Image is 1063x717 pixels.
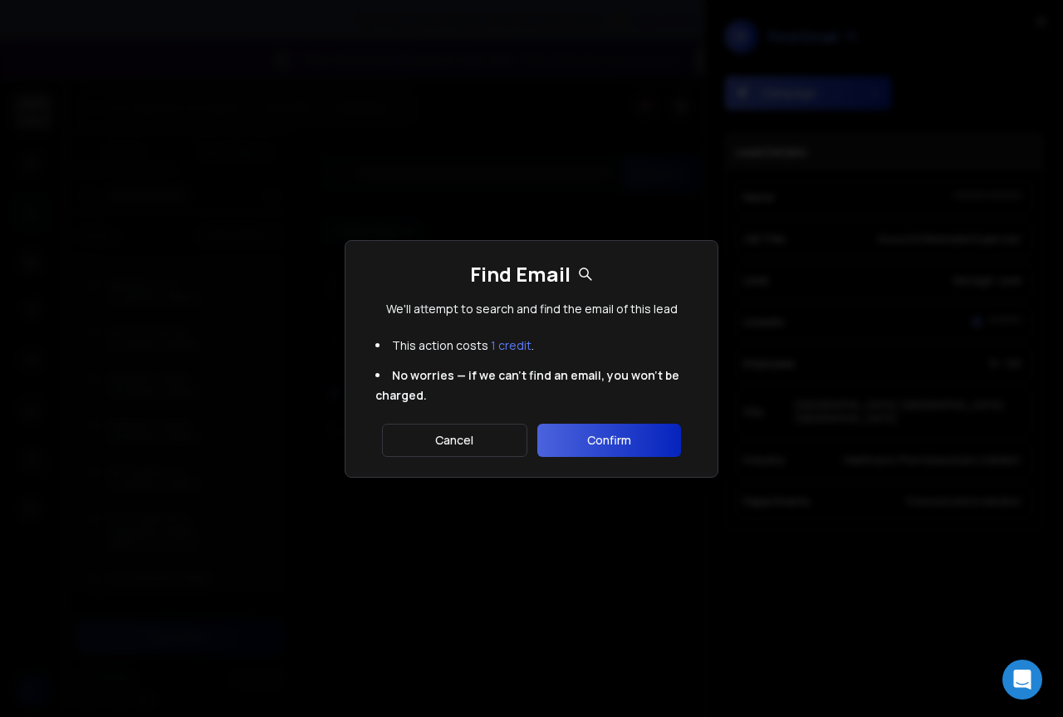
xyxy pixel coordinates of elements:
[386,301,678,317] p: We'll attempt to search and find the email of this lead
[491,337,531,353] span: 1 credit
[470,261,594,287] h1: Find Email
[1002,660,1042,700] div: Open Intercom Messenger
[537,424,681,457] button: Confirm
[382,424,527,457] button: Cancel
[365,331,698,361] li: This action costs .
[365,361,698,410] li: No worries — if we can't find an email, you won't be charged.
